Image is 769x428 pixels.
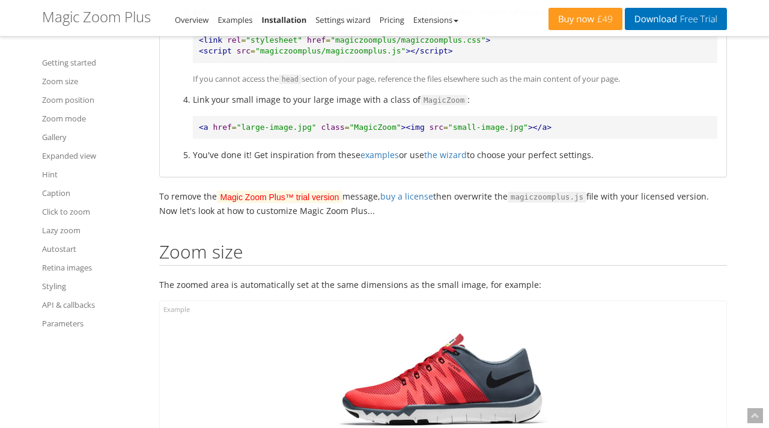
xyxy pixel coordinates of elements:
span: £49 [594,14,613,24]
span: "large-image.jpg" [237,123,317,132]
a: Buy now£49 [549,8,622,30]
a: Parameters [42,316,144,331]
a: Zoom size [42,74,144,88]
a: Styling [42,279,144,293]
span: href [307,35,326,44]
span: = [232,123,237,132]
span: ></script> [406,46,452,55]
a: Autostart [42,242,144,256]
span: <script [199,46,232,55]
span: href [213,123,231,132]
span: "magiczoomplus/magiczoomplus.css" [330,35,485,44]
a: API & callbacks [42,298,144,312]
li: Link your small image to your large image with a class of : [193,93,717,139]
span: class [321,123,345,132]
a: Zoom mode [42,111,144,126]
a: Getting started [42,55,144,70]
a: Overview [175,14,208,25]
a: Installation [261,14,306,25]
a: DownloadFree Trial [625,8,727,30]
a: Hint [42,167,144,182]
a: the wizard [424,149,467,160]
h1: Magic Zoom Plus [42,9,151,25]
a: examples [360,149,399,160]
span: "small-image.jpg" [448,123,528,132]
span: ></a> [528,123,552,132]
span: = [251,46,255,55]
li: You've done it! Get inspiration from these or use to choose your perfect settings. [193,148,717,162]
a: Settings wizard [315,14,371,25]
a: Pricing [380,14,404,25]
span: = [326,35,330,44]
a: buy a license [380,191,433,202]
span: > [485,35,490,44]
p: If you cannot access the section of your page, reference the files elsewhere such as the main con... [193,72,717,87]
span: "stylesheet" [246,35,302,44]
span: src [237,46,251,55]
a: Lazy zoom [42,223,144,237]
span: src [430,123,443,132]
a: Zoom position [42,93,144,107]
span: = [241,35,246,44]
h2: Zoom size [159,242,727,266]
a: Retina images [42,260,144,275]
li: Reference and files before the of your page: [193,5,717,87]
a: Gallery [42,130,144,144]
mark: Magic Zoom Plus™ trial version [217,191,342,204]
code: head [279,75,302,84]
span: rel [227,35,241,44]
span: = [443,123,448,132]
span: "magiczoomplus/magiczoomplus.js" [255,46,406,55]
span: = [345,123,350,132]
span: <a [199,123,208,132]
code: MagicZoom [421,95,467,106]
span: Free Trial [677,14,717,24]
span: "MagicZoom" [349,123,401,132]
a: Caption [42,186,144,200]
a: Expanded view [42,148,144,163]
a: Click to zoom [42,204,144,219]
a: Extensions [413,14,458,25]
span: <link [199,35,222,44]
a: Examples [217,14,252,25]
span: ><img [401,123,425,132]
code: magiczoomplus.js [508,192,586,203]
